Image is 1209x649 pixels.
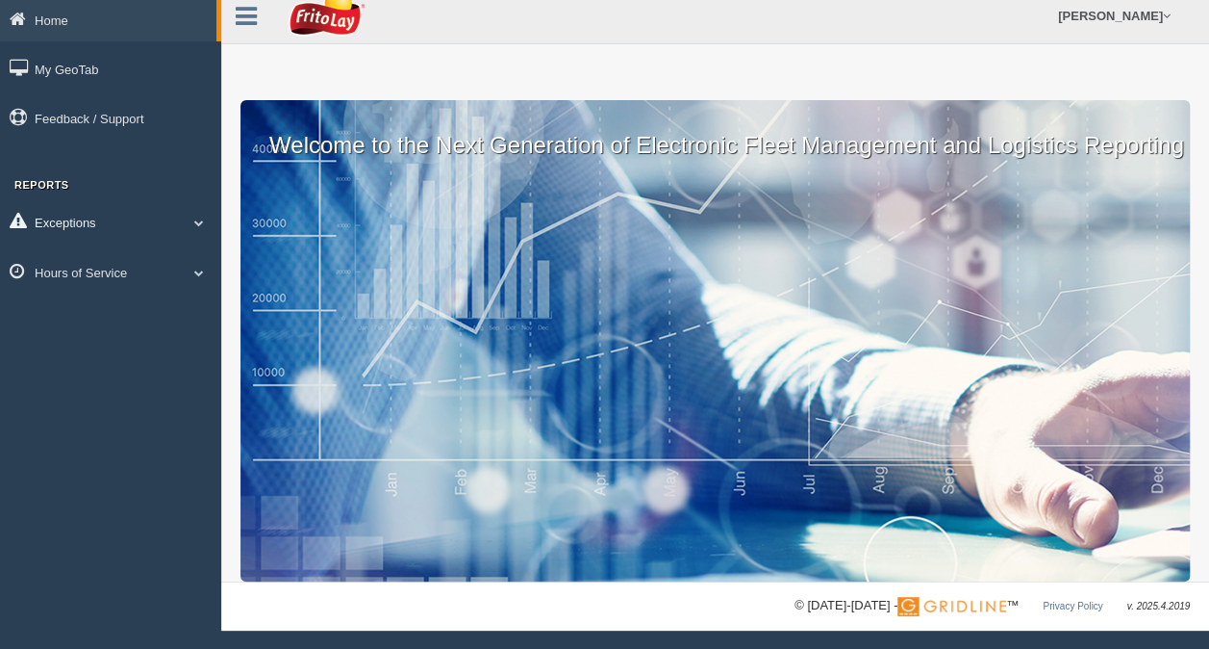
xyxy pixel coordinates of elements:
div: © [DATE]-[DATE] - ™ [794,596,1190,616]
p: Welcome to the Next Generation of Electronic Fleet Management and Logistics Reporting [240,100,1190,162]
img: Gridline [897,597,1006,616]
span: v. 2025.4.2019 [1127,601,1190,611]
a: Privacy Policy [1043,601,1102,611]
